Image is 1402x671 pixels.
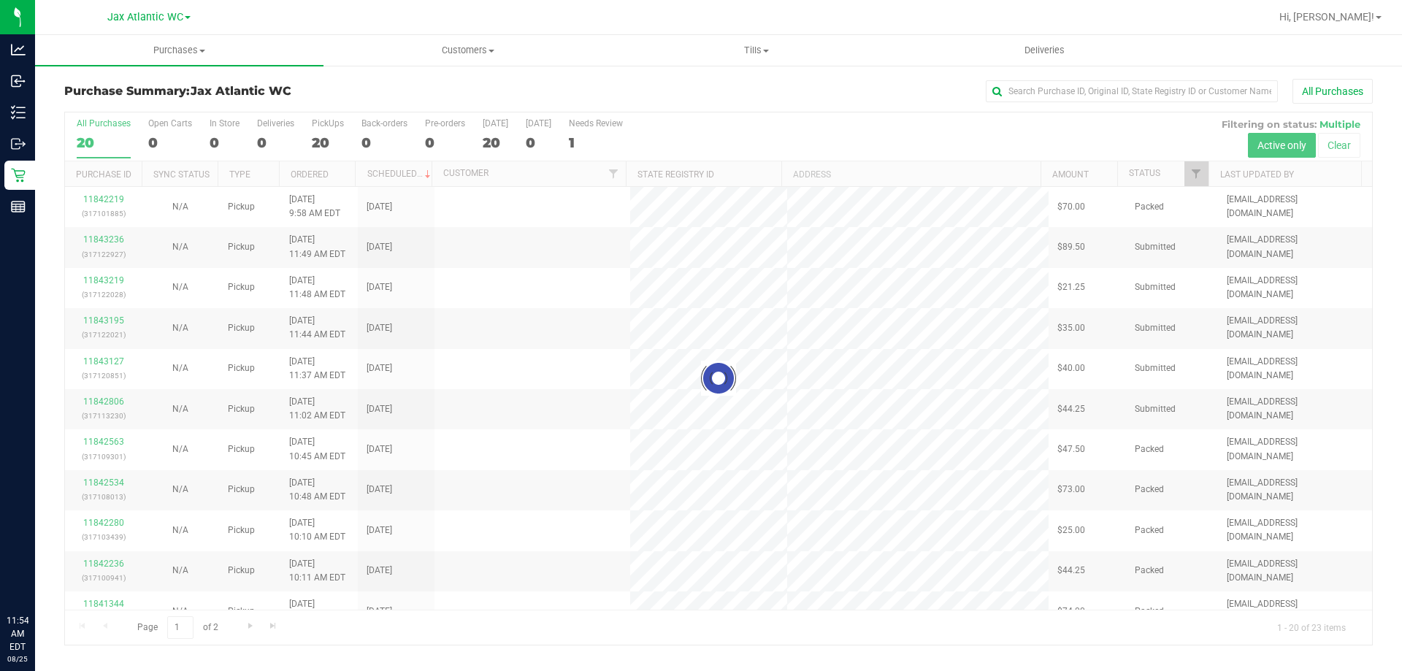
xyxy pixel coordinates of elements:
[324,44,611,57] span: Customers
[64,85,500,98] h3: Purchase Summary:
[612,35,900,66] a: Tills
[11,105,26,120] inline-svg: Inventory
[11,74,26,88] inline-svg: Inbound
[11,42,26,57] inline-svg: Analytics
[11,199,26,214] inline-svg: Reports
[323,35,612,66] a: Customers
[35,44,323,57] span: Purchases
[613,44,900,57] span: Tills
[1292,79,1373,104] button: All Purchases
[15,554,58,598] iframe: Resource center
[7,653,28,664] p: 08/25
[11,168,26,183] inline-svg: Retail
[900,35,1189,66] a: Deliveries
[35,35,323,66] a: Purchases
[7,614,28,653] p: 11:54 AM EDT
[986,80,1278,102] input: Search Purchase ID, Original ID, State Registry ID or Customer Name...
[1279,11,1374,23] span: Hi, [PERSON_NAME]!
[11,137,26,151] inline-svg: Outbound
[191,84,291,98] span: Jax Atlantic WC
[1005,44,1084,57] span: Deliveries
[107,11,183,23] span: Jax Atlantic WC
